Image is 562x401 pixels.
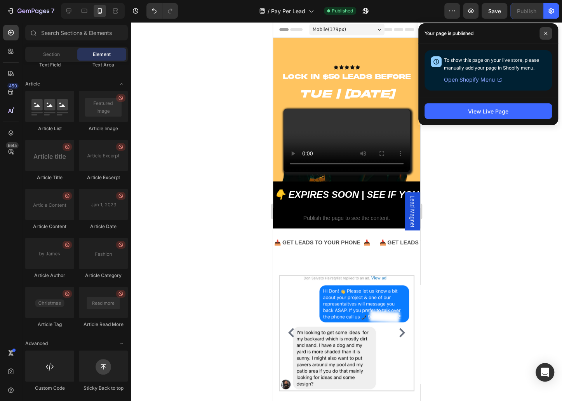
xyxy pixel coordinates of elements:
[25,340,48,347] span: Advanced
[25,174,74,181] div: Article Title
[123,305,135,317] button: Carousel Next Arrow
[25,272,74,279] div: Article Author
[517,7,536,15] div: Publish
[6,142,19,148] div: Beta
[25,80,40,87] span: Article
[12,305,24,317] button: Carousel Back Arrow
[79,61,128,68] div: Text Area
[271,7,305,15] span: Pay Per Lead
[425,30,473,37] p: Your page is published
[468,107,508,115] div: View Live Page
[115,78,128,90] span: Toggle open
[115,337,128,350] span: Toggle open
[482,3,507,19] button: Save
[444,57,539,71] span: To show this page on your live store, please manually add your page in Shopify menu.
[488,8,501,14] span: Save
[79,174,128,181] div: Article Excerpt
[25,385,74,392] div: Custom Code
[51,6,54,16] p: 7
[146,3,178,19] div: Undo/Redo
[510,3,543,19] button: Publish
[536,363,554,382] div: Open Intercom Messenger
[79,321,128,328] div: Article Read More
[6,243,141,378] img: gempages_545460848018064575-ff14953c-04f0-4d38-b3cd-b55e84d5f859.png
[3,3,58,19] button: 7
[332,7,353,14] span: Published
[444,75,495,84] span: Open Shopify Menu
[268,7,270,15] span: /
[43,51,60,58] span: Section
[79,272,128,279] div: Article Category
[79,125,128,132] div: Article Image
[79,385,128,392] div: Sticky Back to top
[25,321,74,328] div: Article Tag
[1,216,97,226] p: 📥 GET LEADS TO YOUR PHONE 📥
[7,83,19,89] div: 450
[25,61,74,68] div: Text Field
[273,22,420,401] iframe: Design area
[93,51,111,58] span: Element
[25,223,74,230] div: Article Content
[25,125,74,132] div: Article List
[0,167,204,178] h2: 👇 EXPIRES SOON | SEE IF YOU QUALIFY 👇
[425,103,552,119] button: View Live Page
[106,216,202,226] p: 📥 GET LEADS TO YOUR PHONE 📥
[25,25,128,40] input: Search Sections & Elements
[79,223,128,230] div: Article Date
